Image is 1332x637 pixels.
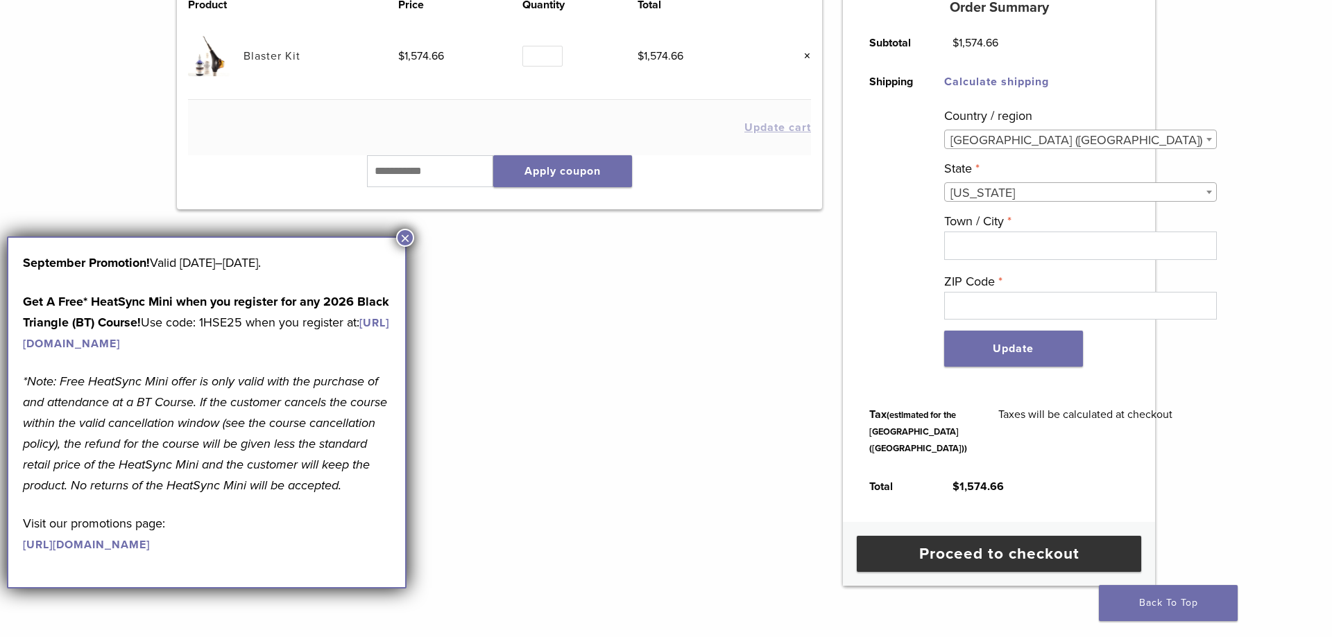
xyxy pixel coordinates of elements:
[398,49,404,63] span: $
[793,47,811,65] a: Remove this item
[853,62,928,395] th: Shipping
[944,331,1083,367] button: Update
[944,182,1217,202] span: California
[953,480,1004,494] bdi: 1,574.66
[857,536,1141,572] a: Proceed to checkout
[944,105,1217,126] label: Country / region
[944,271,1217,292] label: ZIP Code
[396,229,414,247] button: Close
[23,513,391,555] p: Visit our promotions page:
[638,49,683,63] bdi: 1,574.66
[493,155,632,187] button: Apply coupon
[853,467,937,506] th: Total
[23,316,389,351] a: [URL][DOMAIN_NAME]
[853,395,982,467] th: Tax
[853,24,937,62] th: Subtotal
[23,538,150,552] a: [URL][DOMAIN_NAME]
[188,35,229,76] img: Blaster Kit
[944,75,1049,89] a: Calculate shipping
[944,158,1217,179] label: State
[398,49,444,63] bdi: 1,574.66
[869,410,967,454] small: (estimated for the [GEOGRAPHIC_DATA] ([GEOGRAPHIC_DATA]))
[23,291,391,354] p: Use code: 1HSE25 when you register at:
[953,36,998,50] bdi: 1,574.66
[944,130,1217,149] span: United States (US)
[744,122,811,133] button: Update cart
[953,36,959,50] span: $
[23,255,150,270] b: September Promotion!
[982,395,1188,467] td: Taxes will be calculated at checkout
[638,49,644,63] span: $
[244,49,300,63] a: Blaster Kit
[1099,585,1238,621] a: Back To Top
[945,183,1216,202] span: California
[944,211,1217,232] label: Town / City
[23,252,391,273] p: Valid [DATE]–[DATE].
[23,294,389,330] strong: Get A Free* HeatSync Mini when you register for any 2026 Black Triangle (BT) Course!
[953,480,959,494] span: $
[23,374,387,493] em: *Note: Free HeatSync Mini offer is only valid with the purchase of and attendance at a BT Course....
[945,130,1216,150] span: United States (US)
